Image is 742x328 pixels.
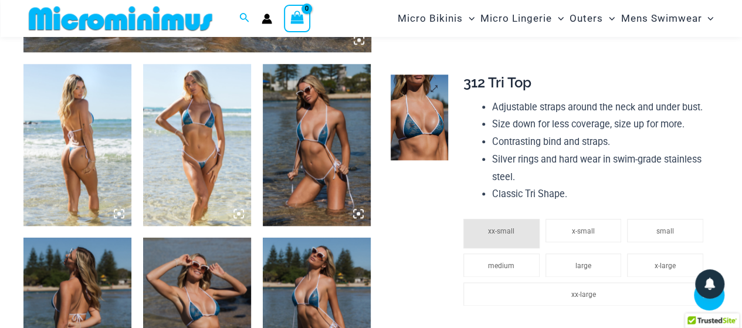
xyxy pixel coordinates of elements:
span: x-small [572,227,595,235]
a: Search icon link [239,11,250,26]
span: Micro Lingerie [480,4,552,33]
span: x-large [655,262,676,270]
span: Menu Toggle [702,4,713,33]
li: Silver rings and hard wear in swim-grade stainless steel. [492,151,709,185]
span: Outers [570,4,603,33]
span: small [656,227,674,235]
a: Micro LingerieMenu ToggleMenu Toggle [477,4,567,33]
li: Adjustable straps around the neck and under bust. [492,99,709,116]
span: Menu Toggle [552,4,564,33]
span: 312 Tri Top [463,74,531,91]
a: OutersMenu ToggleMenu Toggle [567,4,618,33]
img: Waves Breaking Ocean 312 Top 456 Bottom [23,64,131,226]
li: xx-small [463,219,540,248]
li: xx-large [463,282,703,306]
span: Micro Bikinis [398,4,463,33]
nav: Site Navigation [393,2,719,35]
li: small [627,219,703,242]
li: x-small [546,219,622,242]
img: Waves Breaking Ocean 312 Top 456 Bottom [143,64,251,226]
li: large [546,253,622,277]
img: Waves Breaking Ocean 312 Top [391,75,448,160]
a: Account icon link [262,13,272,24]
img: MM SHOP LOGO FLAT [24,5,217,32]
li: Classic Tri Shape. [492,185,709,203]
span: xx-small [488,227,514,235]
li: Size down for less coverage, size up for more. [492,116,709,133]
span: xx-large [571,290,595,299]
span: Menu Toggle [603,4,615,33]
span: Menu Toggle [463,4,475,33]
span: medium [488,262,514,270]
span: Mens Swimwear [621,4,702,33]
span: large [575,262,591,270]
a: Mens SwimwearMenu ToggleMenu Toggle [618,4,716,33]
a: View Shopping Cart, empty [284,5,311,32]
a: Micro BikinisMenu ToggleMenu Toggle [395,4,477,33]
li: Contrasting bind and straps. [492,133,709,151]
li: medium [463,253,540,277]
li: x-large [627,253,703,277]
img: Waves Breaking Ocean 312 Top 456 Bottom [263,64,371,226]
